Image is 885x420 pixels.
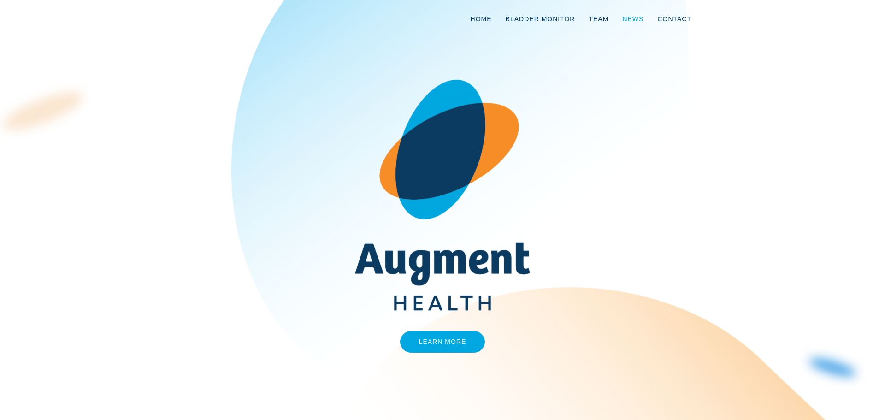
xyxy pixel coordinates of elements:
a: News [615,4,650,34]
a: Contact [650,4,698,34]
img: AugmentHealth_FullColor_Transparent.png [348,79,537,310]
a: Team [582,4,615,34]
img: logo [187,15,224,24]
a: Home [464,4,499,34]
a: Learn More [400,331,485,353]
a: Bladder Monitor [499,4,582,34]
